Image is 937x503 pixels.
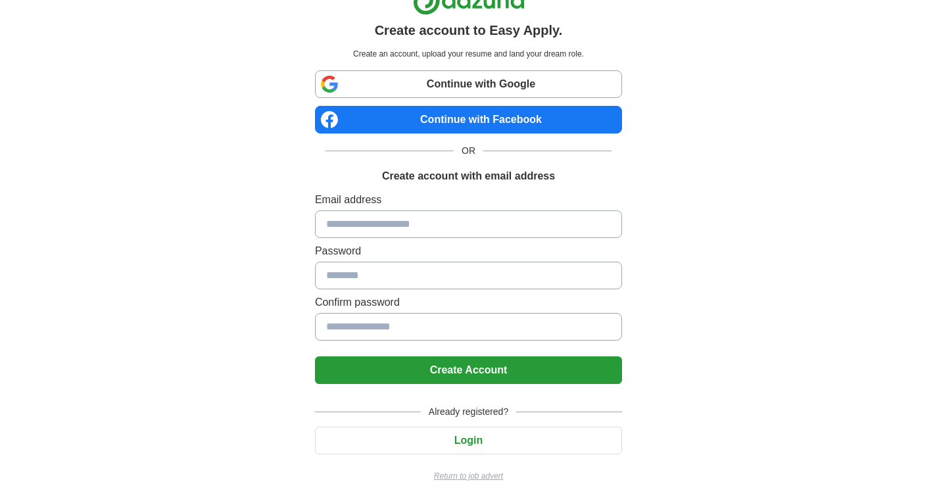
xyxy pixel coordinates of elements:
h1: Create account to Easy Apply. [375,20,563,40]
label: Confirm password [315,295,622,310]
h1: Create account with email address [382,168,555,184]
label: Password [315,243,622,259]
span: Already registered? [421,405,516,419]
a: Continue with Facebook [315,106,622,133]
span: OR [454,144,483,158]
button: Create Account [315,356,622,384]
p: Create an account, upload your resume and land your dream role. [318,48,619,60]
button: Login [315,427,622,454]
a: Return to job advert [315,470,622,482]
a: Login [315,435,622,446]
a: Continue with Google [315,70,622,98]
label: Email address [315,192,622,208]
